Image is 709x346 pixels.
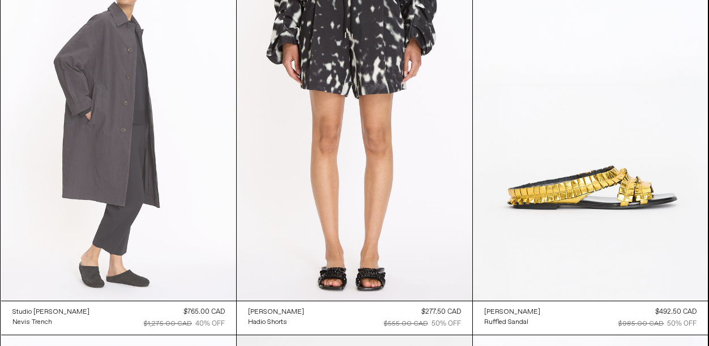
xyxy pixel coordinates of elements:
div: Nevis Trench [12,318,52,327]
div: $555.00 CAD [384,319,428,329]
div: $985.00 CAD [618,319,664,329]
a: Nevis Trench [12,317,89,327]
div: Ruffled Sandal [484,318,528,327]
a: Studio [PERSON_NAME] [12,307,89,317]
div: Studio [PERSON_NAME] [12,307,89,317]
div: 50% OFF [432,319,461,329]
div: $277.50 CAD [421,307,461,317]
a: Hadio Shorts [248,317,304,327]
div: [PERSON_NAME] [484,307,540,317]
div: 40% OFF [195,319,225,329]
a: [PERSON_NAME] [248,307,304,317]
div: [PERSON_NAME] [248,307,304,317]
div: $765.00 CAD [183,307,225,317]
div: $492.50 CAD [655,307,697,317]
div: $1,275.00 CAD [144,319,192,329]
a: Ruffled Sandal [484,317,540,327]
a: [PERSON_NAME] [484,307,540,317]
div: Hadio Shorts [248,318,287,327]
div: 50% OFF [667,319,697,329]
